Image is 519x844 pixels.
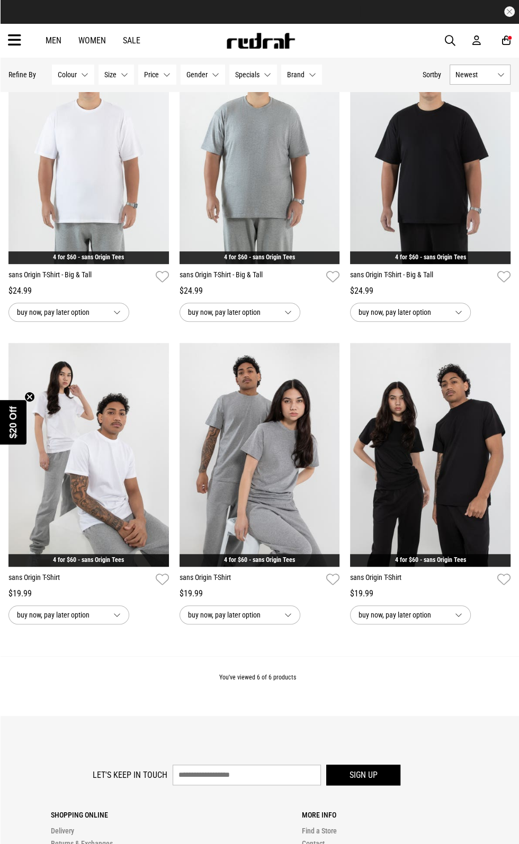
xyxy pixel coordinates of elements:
[423,68,441,81] button: Sortby
[180,303,300,322] button: buy now, pay later option
[229,65,277,85] button: Specials
[326,765,400,785] button: Sign up
[224,556,295,564] a: 4 for $60 - sans Origin Tees
[8,303,129,322] button: buy now, pay later option
[8,587,169,600] div: $19.99
[350,269,493,285] a: sans Origin T-Shirt - Big & Tall
[180,285,340,297] div: $24.99
[58,70,77,79] span: Colour
[93,770,167,780] label: Let's keep in touch
[287,70,305,79] span: Brand
[99,65,134,85] button: Size
[219,674,296,681] span: You've viewed 6 of 6 products
[180,6,339,17] iframe: Customer reviews powered by Trustpilot
[8,572,151,587] a: sans Origin T-Shirt
[8,343,169,567] img: Sans Origin T-shirt in White
[180,269,323,285] a: sans Origin T-Shirt - Big & Tall
[180,572,323,587] a: sans Origin T-Shirt
[434,70,441,79] span: by
[51,811,259,819] p: Shopping Online
[226,33,296,49] img: Redrat logo
[180,40,340,264] img: Sans Origin T-shirt - Big & Tall in Grey
[8,406,19,438] span: $20 Off
[395,253,466,261] a: 4 for $60 - sans Origin Tees
[350,40,511,264] img: Sans Origin T-shirt - Big & Tall in Black
[180,343,340,567] img: Sans Origin T-shirt in Grey
[188,306,276,319] span: buy now, pay later option
[138,65,176,85] button: Price
[17,306,105,319] span: buy now, pay later option
[8,70,36,79] p: Refine By
[350,303,471,322] button: buy now, pay later option
[46,35,61,46] a: Men
[188,609,276,621] span: buy now, pay later option
[8,605,129,624] button: buy now, pay later option
[350,605,471,624] button: buy now, pay later option
[53,253,124,261] a: 4 for $60 - sans Origin Tees
[186,70,208,79] span: Gender
[8,40,169,264] img: Sans Origin T-shirt - Big & Tall in White
[450,65,511,85] button: Newest
[302,827,337,835] a: Find a Store
[350,572,493,587] a: sans Origin T-Shirt
[350,343,511,567] img: Sans Origin T-shirt in Black
[8,269,151,285] a: sans Origin T-Shirt - Big & Tall
[350,587,511,600] div: $19.99
[180,605,300,624] button: buy now, pay later option
[123,35,140,46] a: Sale
[281,65,322,85] button: Brand
[359,609,446,621] span: buy now, pay later option
[24,392,35,402] button: Close teaser
[51,827,74,835] a: Delivery
[181,65,225,85] button: Gender
[350,285,511,297] div: $24.99
[78,35,106,46] a: Women
[144,70,159,79] span: Price
[180,587,340,600] div: $19.99
[8,285,169,297] div: $24.99
[302,811,511,819] p: More Info
[395,556,466,564] a: 4 for $60 - sans Origin Tees
[224,253,295,261] a: 4 for $60 - sans Origin Tees
[104,70,117,79] span: Size
[455,70,493,79] span: Newest
[53,556,124,564] a: 4 for $60 - sans Origin Tees
[235,70,259,79] span: Specials
[17,609,105,621] span: buy now, pay later option
[359,306,446,319] span: buy now, pay later option
[52,65,94,85] button: Colour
